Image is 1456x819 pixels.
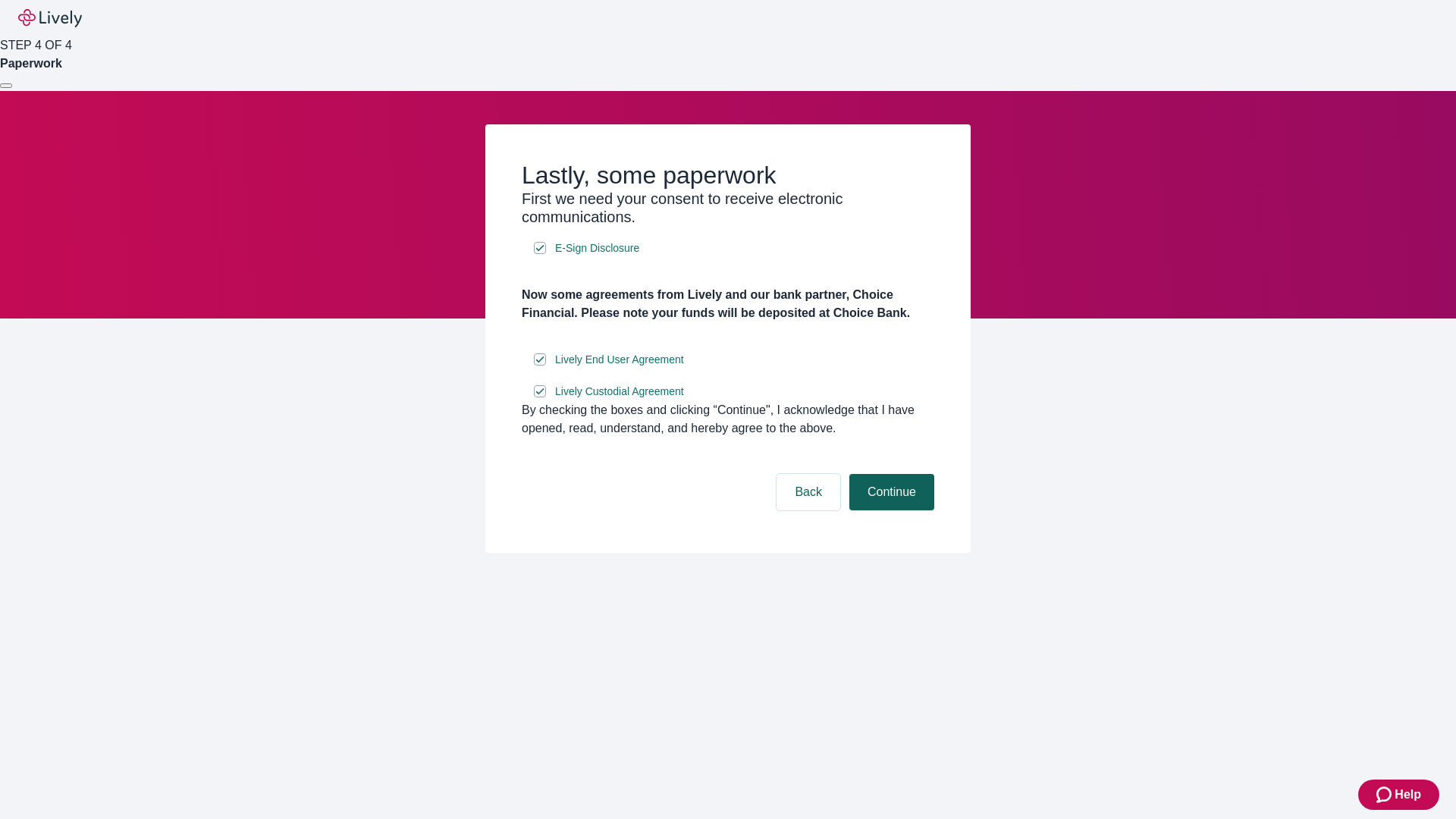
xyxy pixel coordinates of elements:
img: Lively [18,9,82,27]
button: Zendesk support iconHelp [1358,780,1439,810]
div: By checking the boxes and clicking “Continue", I acknowledge that I have opened, read, understand... [522,401,934,438]
h2: Lastly, some paperwork [522,161,934,190]
a: e-sign disclosure document [552,382,687,401]
button: Back [777,474,840,510]
span: E-Sign Disclosure [555,240,639,256]
span: Lively End User Agreement [555,352,684,368]
a: e-sign disclosure document [552,239,642,258]
a: e-sign disclosure document [552,350,687,369]
span: Lively Custodial Agreement [555,384,684,400]
svg: Zendesk support icon [1376,786,1395,804]
span: Help [1395,786,1421,804]
h4: Now some agreements from Lively and our bank partner, Choice Financial. Please note your funds wi... [522,286,934,322]
h3: First we need your consent to receive electronic communications. [522,190,934,226]
button: Continue [849,474,934,510]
